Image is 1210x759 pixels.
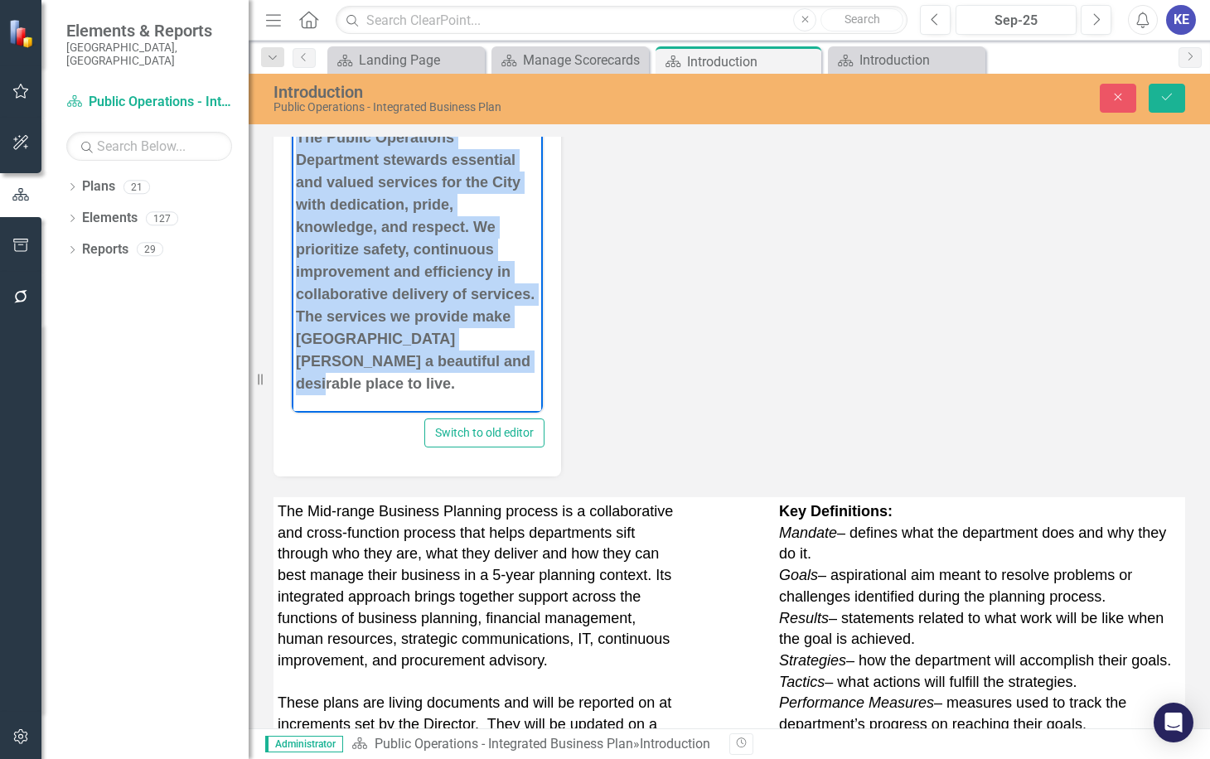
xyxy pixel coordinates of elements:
div: 29 [137,243,163,257]
a: Public Operations - Integrated Business Plan [66,93,232,112]
button: Sep-25 [956,5,1077,35]
div: Sep-25 [961,11,1071,31]
em: Mandate [779,525,837,541]
button: Search [820,8,903,31]
iframe: Rich Text Area [292,123,543,413]
span: Search [845,12,880,26]
div: Introduction [859,50,981,70]
img: ClearPoint Strategy [8,19,37,48]
a: Plans [82,177,115,196]
input: Search ClearPoint... [336,6,907,35]
small: [GEOGRAPHIC_DATA], [GEOGRAPHIC_DATA] [66,41,232,68]
div: Introduction [640,736,710,752]
div: Introduction [687,51,817,72]
a: Elements [82,209,138,228]
em: Goals [779,567,818,583]
a: Manage Scorecards [496,50,645,70]
span: Administrator [265,736,343,752]
em: Tactics [779,674,825,690]
a: Landing Page [332,50,481,70]
div: » [351,735,717,754]
button: KE [1166,5,1196,35]
em: Results [779,610,829,626]
button: Switch to old editor [424,418,544,447]
strong: Key Definitions: [779,503,893,520]
span: Elements & Reports [66,21,232,41]
div: Landing Page [359,50,481,70]
div: 127 [146,211,178,225]
a: Public Operations - Integrated Business Plan [375,736,633,752]
div: Public Operations - Integrated Business Plan [273,101,777,114]
div: 21 [123,180,150,194]
a: Reports [82,240,128,259]
a: Introduction [832,50,981,70]
div: Introduction [273,83,777,101]
div: Manage Scorecards [523,50,645,70]
div: Open Intercom Messenger [1154,703,1193,742]
input: Search Below... [66,132,232,161]
em: Strategies [779,652,846,669]
em: Performance Measures [779,694,934,711]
